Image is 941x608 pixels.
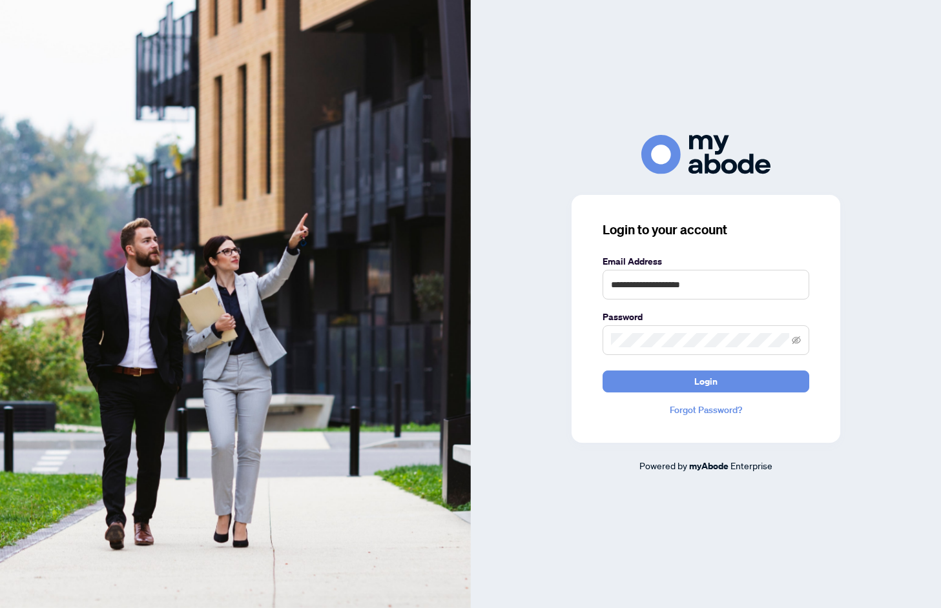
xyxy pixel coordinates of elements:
a: Forgot Password? [603,403,809,417]
h3: Login to your account [603,221,809,239]
span: Enterprise [730,460,772,471]
a: myAbode [689,459,729,473]
span: eye-invisible [792,336,801,345]
span: Login [694,371,718,392]
label: Password [603,310,809,324]
img: ma-logo [641,135,770,174]
span: Powered by [639,460,687,471]
label: Email Address [603,254,809,269]
button: Login [603,370,809,392]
